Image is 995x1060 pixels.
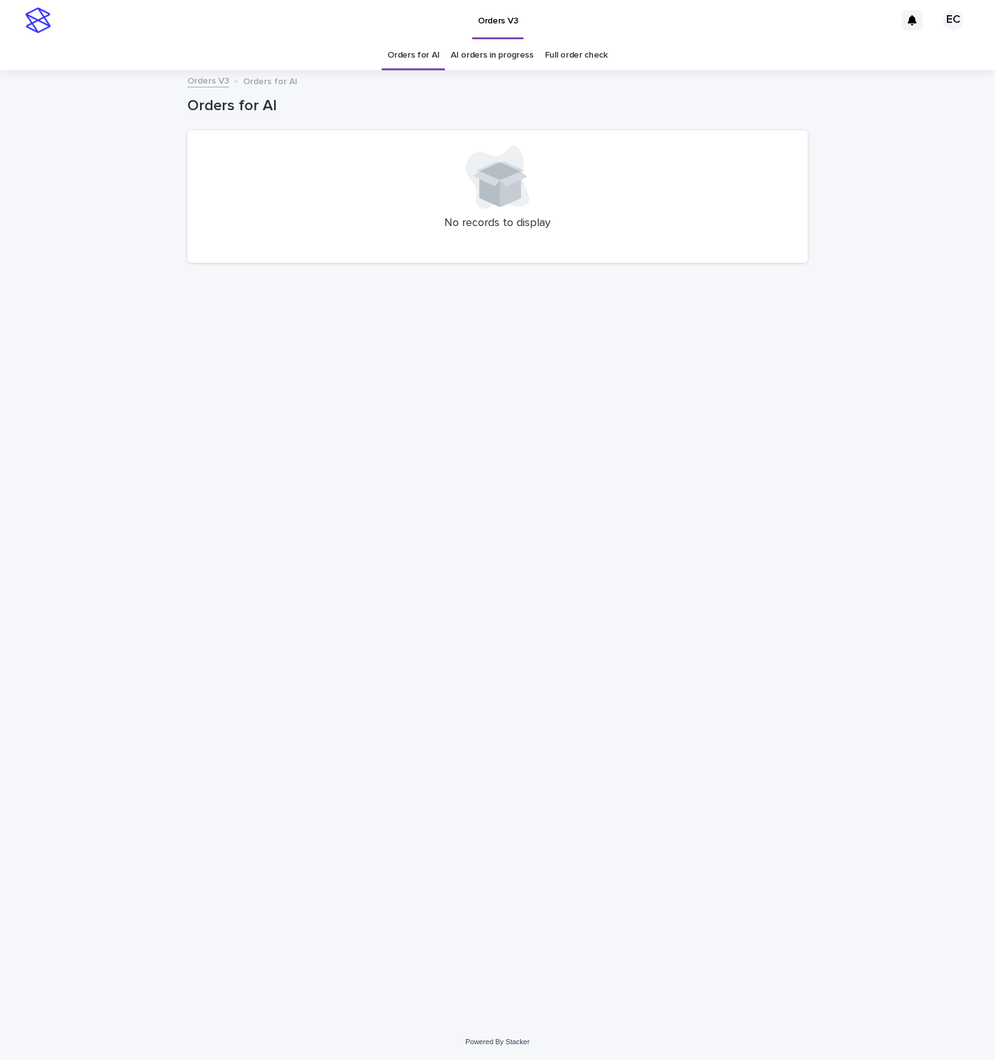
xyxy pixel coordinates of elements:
[243,73,297,87] p: Orders for AI
[203,217,792,230] p: No records to display
[545,41,608,70] a: Full order check
[25,8,51,33] img: stacker-logo-s-only.png
[187,73,229,87] a: Orders V3
[943,10,963,30] div: EC
[187,97,808,115] h1: Orders for AI
[465,1038,529,1045] a: Powered By Stacker
[387,41,439,70] a: Orders for AI
[451,41,534,70] a: AI orders in progress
